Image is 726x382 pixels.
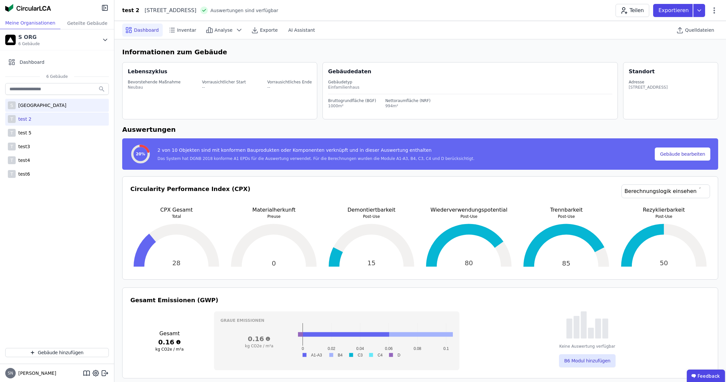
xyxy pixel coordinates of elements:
[328,98,376,103] div: Bruttogrundfläche (BGF)
[16,370,56,376] span: [PERSON_NAME]
[130,338,209,347] h3: 0.16
[328,103,376,109] div: 1000m²
[658,7,690,14] p: Exportieren
[122,125,718,134] h6: Auswertungen
[328,79,612,85] div: Gebäudetyp
[8,101,16,109] div: S
[215,27,233,33] span: Analyse
[423,214,515,219] p: Post-Use
[629,79,668,85] div: Adresse
[122,47,718,57] h6: Informationen zum Gebäude
[221,343,298,349] h3: kg CO2e / m²a
[130,184,250,206] h3: Circularity Performance Index (CPX)
[520,214,612,219] p: Post-Use
[629,68,654,76] div: Standort
[655,148,710,161] button: Gebäude bearbeiten
[136,151,145,157] span: 20%
[325,214,418,219] p: Post-Use
[221,334,298,343] h3: 0.16
[16,102,66,109] div: [GEOGRAPHIC_DATA]
[60,17,114,29] div: Geteilte Gebäude
[520,206,612,214] p: Trennbarkeit
[130,214,223,219] p: Total
[8,371,13,375] span: SN
[18,41,40,46] span: 6 Gebäude
[177,27,196,33] span: Inventar
[618,214,710,219] p: Post-Use
[5,35,16,45] img: S ORG
[40,74,74,79] span: 6 Gebäude
[130,347,209,352] h3: kg CO2e / m²a
[385,103,431,109] div: 994m²
[566,311,608,339] img: empty-state
[423,206,515,214] p: Wiederverwendungspotential
[618,206,710,214] p: Rezyklierbarkeit
[210,7,278,14] span: Auswertungen sind verfügbar
[629,85,668,90] div: [STREET_ADDRESS]
[260,27,278,33] span: Exporte
[228,206,320,214] p: Materialherkunft
[130,206,223,214] p: CPX Gesamt
[221,318,453,323] h3: Graue Emissionen
[130,296,710,305] h3: Gesamt Emissionen (GWP)
[616,4,649,17] button: Teilen
[267,79,312,85] div: Vorrausichtliches Ende
[128,79,181,85] div: Bevorstehende Maßnahme
[157,147,474,156] div: 2 von 10 Objekten sind mit konformen Bauprodukten oder Komponenten verknüpft und in dieser Auswer...
[621,184,710,198] a: Berechnungslogik einsehen
[139,7,196,14] div: [STREET_ADDRESS]
[16,157,30,164] div: test4
[16,116,31,122] div: test 2
[8,170,16,178] div: T
[122,7,139,14] div: test 2
[16,130,31,136] div: test 5
[325,206,418,214] p: Demontiertbarkeit
[8,129,16,137] div: T
[559,354,616,367] button: B6 Modul hinzufügen
[385,98,431,103] div: Nettoraumfläche (NRF)
[16,171,30,177] div: test6
[8,115,16,123] div: T
[130,330,209,338] h3: Gesamt
[202,85,246,90] div: --
[5,348,109,357] button: Gebäude hinzufügen
[18,33,40,41] div: S ORG
[16,143,30,150] div: test3
[157,156,474,161] div: Das System hat DGNB 2018 konforme A1 EPDs für die Auswertung verwendet. Für die Berechnungen wurd...
[559,344,615,349] div: Keine Auswertung verfügbar
[202,79,246,85] div: Vorrausichtlicher Start
[20,59,44,65] span: Dashboard
[328,68,618,76] div: Gebäudedaten
[128,85,181,90] div: Neubau
[328,85,612,90] div: Einfamilienhaus
[128,68,167,76] div: Lebenszyklus
[8,156,16,164] div: T
[134,27,159,33] span: Dashboard
[228,214,320,219] p: Preuse
[8,143,16,150] div: T
[685,27,714,33] span: Quelldateien
[288,27,315,33] span: AI Assistant
[5,4,51,12] img: Concular
[267,85,312,90] div: --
